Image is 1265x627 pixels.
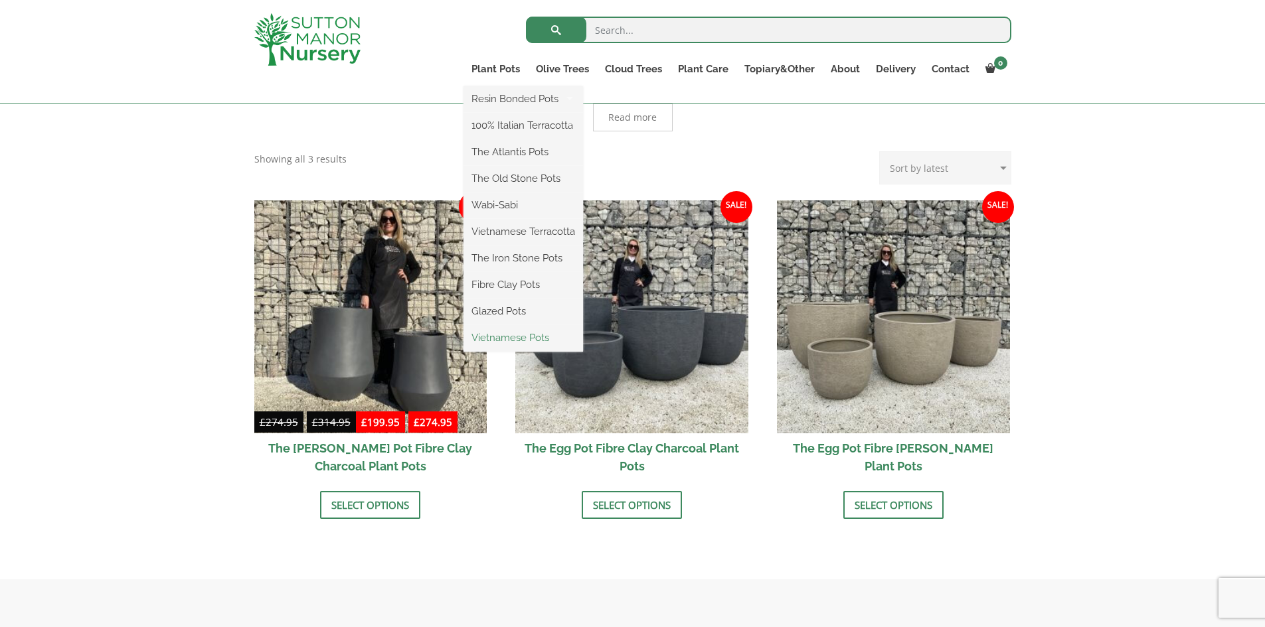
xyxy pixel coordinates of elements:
[994,56,1007,70] span: 0
[260,415,298,429] bdi: 274.95
[464,222,583,242] a: Vietnamese Terracotta
[777,200,1010,433] img: The Egg Pot Fibre Clay Champagne Plant Pots
[977,60,1011,78] a: 0
[515,433,748,481] h2: The Egg Pot Fibre Clay Charcoal Plant Pots
[670,60,736,78] a: Plant Care
[515,200,748,433] img: The Egg Pot Fibre Clay Charcoal Plant Pots
[260,415,266,429] span: £
[777,433,1010,481] h2: The Egg Pot Fibre [PERSON_NAME] Plant Pots
[464,169,583,188] a: The Old Stone Pots
[515,200,748,481] a: Sale! The Egg Pot Fibre Clay Charcoal Plant Pots
[924,60,977,78] a: Contact
[736,60,823,78] a: Topiary&Other
[320,491,420,519] a: Select options for “The Bien Hoa Pot Fibre Clay Charcoal Plant Pots”
[361,415,367,429] span: £
[464,275,583,295] a: Fibre Clay Pots
[414,415,420,429] span: £
[254,200,487,481] a: Sale! £274.95-£314.95 £199.95-£274.95 The [PERSON_NAME] Pot Fibre Clay Charcoal Plant Pots
[361,415,400,429] bdi: 199.95
[254,414,356,433] del: -
[464,328,583,348] a: Vietnamese Pots
[464,60,528,78] a: Plant Pots
[464,248,583,268] a: The Iron Stone Pots
[254,200,487,433] img: The Bien Hoa Pot Fibre Clay Charcoal Plant Pots
[982,191,1014,223] span: Sale!
[254,433,487,481] h2: The [PERSON_NAME] Pot Fibre Clay Charcoal Plant Pots
[823,60,868,78] a: About
[720,191,752,223] span: Sale!
[464,195,583,215] a: Wabi-Sabi
[356,414,458,433] ins: -
[464,142,583,162] a: The Atlantis Pots
[879,151,1011,184] select: Shop order
[414,415,452,429] bdi: 274.95
[777,200,1010,481] a: Sale! The Egg Pot Fibre [PERSON_NAME] Plant Pots
[528,60,597,78] a: Olive Trees
[254,13,361,66] img: logo
[254,151,347,167] p: Showing all 3 results
[608,113,657,122] span: Read more
[843,491,944,519] a: Select options for “The Egg Pot Fibre Clay Champagne Plant Pots”
[464,89,583,109] a: Resin Bonded Pots
[464,115,583,135] a: 100% Italian Terracotta
[464,301,583,321] a: Glazed Pots
[582,491,682,519] a: Select options for “The Egg Pot Fibre Clay Charcoal Plant Pots”
[526,17,1011,43] input: Search...
[312,415,318,429] span: £
[597,60,670,78] a: Cloud Trees
[312,415,351,429] bdi: 314.95
[459,191,491,223] span: Sale!
[868,60,924,78] a: Delivery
